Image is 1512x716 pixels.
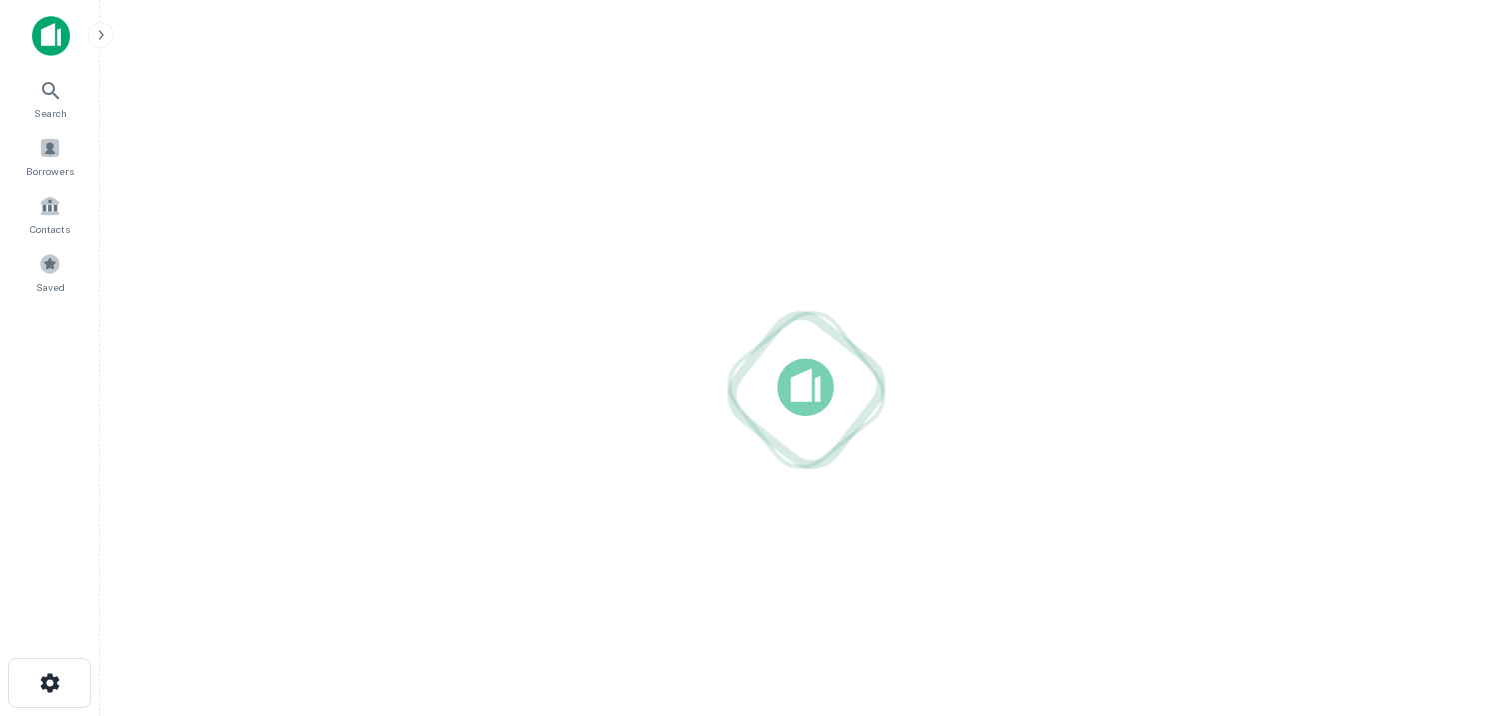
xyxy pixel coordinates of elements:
span: Borrowers [26,163,74,179]
span: Contacts [30,221,70,237]
span: Search [34,105,67,121]
a: Saved [6,245,94,299]
span: Saved [36,279,65,295]
a: Contacts [6,187,94,241]
a: Search [6,71,94,125]
iframe: Chat Widget [1412,556,1512,652]
a: Borrowers [6,129,94,183]
img: capitalize-icon.png [32,16,70,56]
